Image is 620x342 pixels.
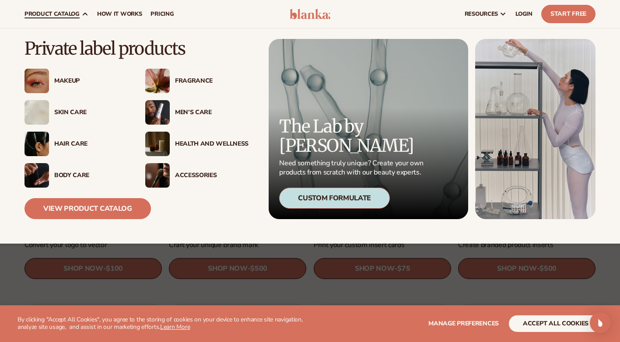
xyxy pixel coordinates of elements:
div: Hair Care [54,140,128,148]
img: Cream moisturizer swatch. [25,100,49,125]
button: accept all cookies [509,315,602,332]
a: Male holding moisturizer bottle. Men’s Care [145,100,249,125]
a: Female with glitter eye makeup. Makeup [25,69,128,93]
a: Female hair pulled back with clips. Hair Care [25,132,128,156]
img: Female hair pulled back with clips. [25,132,49,156]
button: Manage preferences [428,315,499,332]
img: Male holding moisturizer bottle. [145,100,170,125]
p: Need something truly unique? Create your own products from scratch with our beauty experts. [279,159,426,177]
span: pricing [151,10,174,17]
div: Open Intercom Messenger [590,312,611,333]
p: By clicking "Accept All Cookies", you agree to the storing of cookies on your device to enhance s... [18,316,319,331]
a: Start Free [541,5,595,23]
a: View Product Catalog [25,198,151,219]
span: LOGIN [515,10,532,17]
span: product catalog [25,10,80,17]
img: Male hand applying moisturizer. [25,163,49,188]
p: Private label products [25,39,249,58]
div: Health And Wellness [175,140,249,148]
a: Microscopic product formula. The Lab by [PERSON_NAME] Need something truly unique? Create your ow... [269,39,468,219]
a: Cream moisturizer swatch. Skin Care [25,100,128,125]
div: Skin Care [54,109,128,116]
div: Custom Formulate [279,188,390,209]
div: Accessories [175,172,249,179]
img: Female in lab with equipment. [475,39,595,219]
img: Pink blooming flower. [145,69,170,93]
div: Fragrance [175,77,249,85]
a: Candles and incense on table. Health And Wellness [145,132,249,156]
img: Candles and incense on table. [145,132,170,156]
span: Manage preferences [428,319,499,328]
a: Pink blooming flower. Fragrance [145,69,249,93]
a: Learn More [160,323,190,331]
img: Female with glitter eye makeup. [25,69,49,93]
p: The Lab by [PERSON_NAME] [279,117,426,155]
a: Male hand applying moisturizer. Body Care [25,163,128,188]
img: logo [290,9,331,19]
div: Body Care [54,172,128,179]
div: Men’s Care [175,109,249,116]
span: How It Works [97,10,142,17]
a: Female with makeup brush. Accessories [145,163,249,188]
div: Makeup [54,77,128,85]
img: Female with makeup brush. [145,163,170,188]
span: resources [465,10,498,17]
